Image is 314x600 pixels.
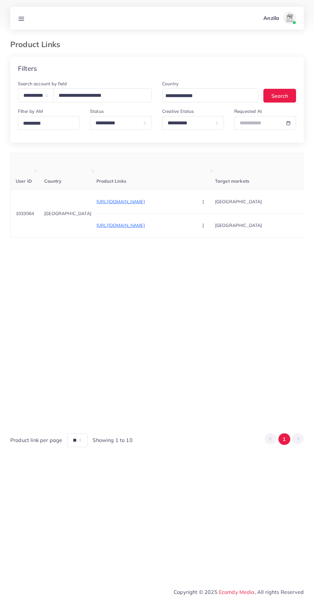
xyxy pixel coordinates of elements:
input: Search for option [21,119,76,129]
span: User ID [16,178,32,184]
p: [GEOGRAPHIC_DATA] [44,210,91,217]
span: Target markets [215,178,249,184]
input: Search for option [163,91,250,101]
span: , All rights Reserved [255,588,304,596]
button: Search [263,89,296,103]
div: Search for option [162,88,258,102]
p: [GEOGRAPHIC_DATA] [215,218,311,233]
h4: Filters [18,64,37,72]
div: Search for option [18,116,80,130]
label: Country [162,80,178,87]
label: Creative Status [162,108,194,114]
h3: Product Links [10,40,65,49]
label: Status [90,108,104,114]
label: Search account by field [18,80,67,87]
span: Country [44,178,62,184]
span: Product link per page [10,437,62,444]
span: Product Links [96,178,126,184]
label: Filter by AM [18,108,43,114]
a: Ecomdy Media [219,589,255,595]
span: Copyright © 2025 [174,588,304,596]
p: [URL][DOMAIN_NAME] [96,198,193,205]
span: Showing 1 to 10 [93,437,132,444]
label: Requested At [234,108,262,114]
p: [URL][DOMAIN_NAME] [96,221,193,229]
span: 1033064 [16,211,34,216]
p: [GEOGRAPHIC_DATA] [215,194,311,209]
button: Go to page 1 [278,433,290,445]
ul: Pagination [265,433,304,445]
